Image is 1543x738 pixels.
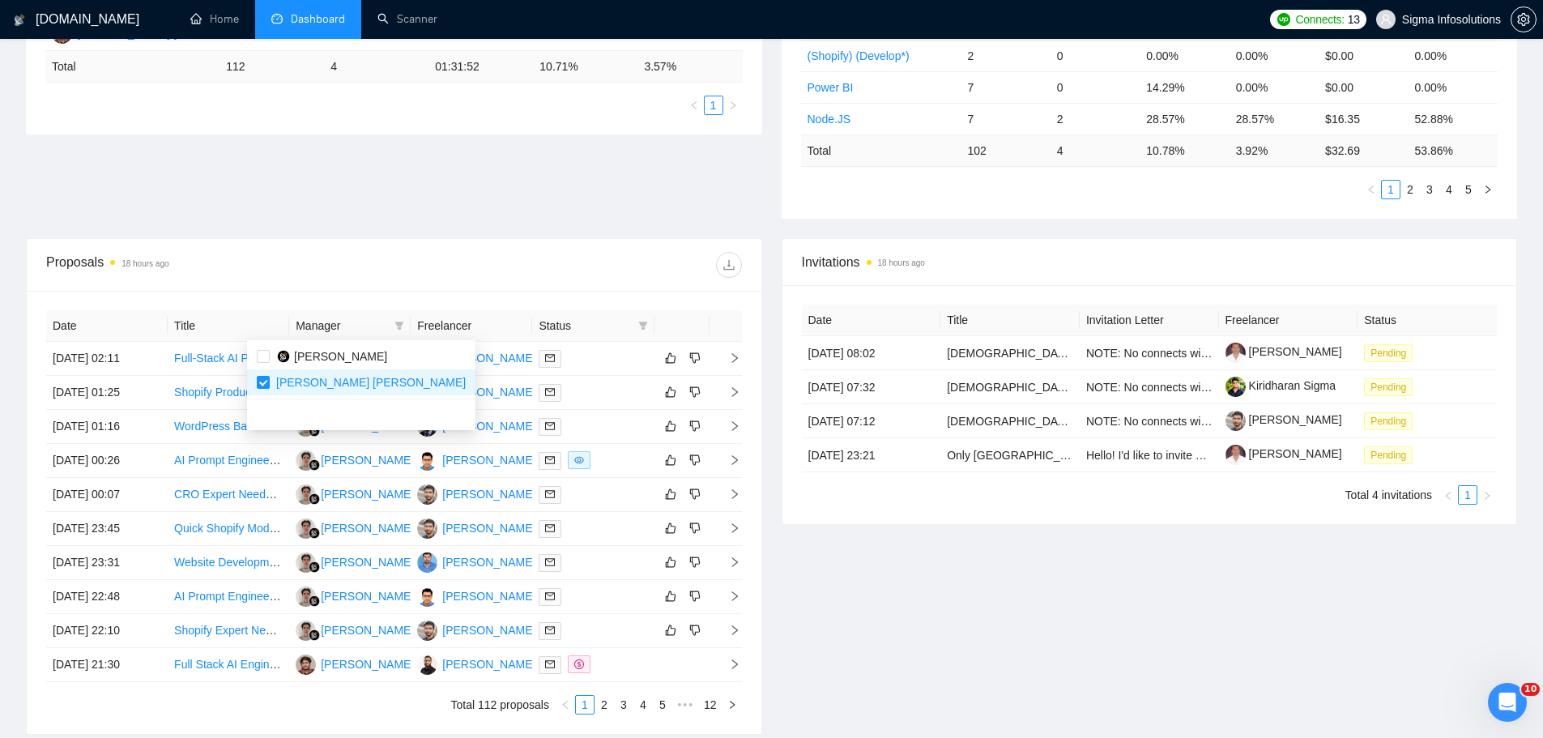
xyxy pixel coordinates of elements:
img: PN [296,655,316,675]
li: Previous Page [1439,485,1458,505]
a: WordPress Backend Overhaul Expert Needed [174,420,405,433]
span: like [665,624,676,637]
span: filter [394,321,404,331]
td: $16.35 [1319,103,1408,134]
div: [PERSON_NAME] [442,451,535,469]
td: WordPress Backend Overhaul Expert Needed [168,410,289,444]
td: Shopify Product Linking for Recommendation Graph [168,376,289,410]
div: [PERSON_NAME] [321,587,414,605]
span: like [665,352,676,365]
li: 5 [653,695,672,715]
div: [PERSON_NAME] [442,417,535,435]
span: Pending [1364,412,1413,430]
img: gigradar-bm.png [309,629,320,641]
span: mail [545,591,555,601]
img: c1VYogtXRo3xIjr_nVNIDK9Izz0_a35G-cEH8ZDRE-ZabiSHVvMBdBRsODUVHRbc74 [1225,411,1246,431]
li: Total 4 invitations [1345,485,1432,505]
a: 4 [634,696,652,714]
td: 28.57% [1230,103,1319,134]
td: 53.86 % [1409,134,1498,166]
span: right [716,454,740,466]
a: Power BI [808,81,854,94]
td: Shopify Expert Needed (hide product price) [168,614,289,648]
td: Native Speakers of Tamil – Talent Bench for Future Managed Services Recording Projects [940,404,1080,438]
div: Proposals [46,252,394,278]
a: Website Development from Figma using Tailwind CSS [174,556,445,569]
td: [DATE] 23:31 [46,546,168,580]
img: gigradar-bm.png [309,493,320,505]
td: 0.00% [1409,40,1498,71]
td: 3.92 % [1230,134,1319,166]
span: Connects: [1295,11,1344,28]
span: left [561,700,570,710]
td: Quick Shopify Modifications Needed [168,512,289,546]
button: dislike [685,450,705,470]
span: dislike [689,590,701,603]
a: Pending [1364,448,1419,461]
span: right [716,591,740,602]
span: mail [545,353,555,363]
li: 1 [704,96,723,115]
span: like [665,556,676,569]
td: [DATE] 02:11 [46,342,168,376]
img: RG [296,484,316,505]
li: 3 [614,695,633,715]
th: Freelancer [411,310,532,342]
iframe: Intercom live chat [1488,683,1527,722]
li: 5 [1459,180,1478,199]
a: AI Prompt Engineer for Higher Ed Course Dev [174,454,406,467]
th: Manager [289,310,411,342]
img: KC [417,621,437,641]
td: 0.00% [1230,40,1319,71]
div: [PERSON_NAME] [442,519,535,537]
span: like [665,386,676,399]
span: dollar [574,659,584,669]
span: dislike [689,522,701,535]
span: right [728,100,738,110]
a: VS[PERSON_NAME] [417,657,535,670]
a: RG[PERSON_NAME] [296,589,414,602]
span: like [665,420,676,433]
a: BY[PERSON_NAME] [417,589,535,602]
th: Freelancer [1219,305,1358,336]
a: Shopify Product Linking for Recommendation Graph [174,386,437,399]
span: left [1366,185,1376,194]
span: Dashboard [291,12,345,26]
li: Next Page [723,96,743,115]
button: like [661,450,680,470]
td: 0.00% [1230,71,1319,103]
a: Pending [1364,346,1419,359]
td: 102 [961,134,1050,166]
a: Pending [1364,380,1419,393]
button: like [661,348,680,368]
span: setting [1511,13,1536,26]
td: 10.71 % [533,51,637,83]
img: c1__Wkl4jX-Go0-DEDcStL4RTX4K4bmGNY6Jd_WPMfqfd3xXVp6Ljk3Xo0TxA2XCNh [1225,377,1246,397]
a: 12 [699,696,722,714]
td: Native Speakers of Tamil – Talent Bench for Future Managed Services Recording Projects [940,336,1080,370]
td: [DATE] 23:21 [802,438,941,472]
li: 1 [1458,485,1477,505]
img: c14x928JjLoyGxLJqVimaTu3ljb0eGGEzEgevlyb38k1KttdgJ8Tij6FuSqrJMj6vO [1225,445,1246,465]
td: $0.00 [1319,71,1408,103]
span: dislike [689,420,701,433]
img: RP [417,552,437,573]
td: 14.29% [1140,71,1229,103]
button: like [661,552,680,572]
div: [PERSON_NAME] [442,383,535,401]
img: c14x928JjLoyGxLJqVimaTu3ljb0eGGEzEgevlyb38k1KttdgJ8Tij6FuSqrJMj6vO [1225,343,1246,363]
td: 0 [1051,71,1140,103]
span: dislike [689,488,701,501]
button: dislike [685,518,705,538]
a: [DEMOGRAPHIC_DATA] Speakers of Tamil – Talent Bench for Future Managed Services Recording Projects [947,381,1493,394]
td: [DATE] 00:07 [46,478,168,512]
td: Total [45,51,220,83]
img: RG [296,587,316,607]
div: [PERSON_NAME] [321,519,414,537]
time: 18 hours ago [878,258,925,267]
span: filter [638,321,648,331]
span: filter [391,314,407,338]
span: Manager [296,317,388,335]
a: Pending [1364,414,1419,427]
div: [PERSON_NAME] [442,587,535,605]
